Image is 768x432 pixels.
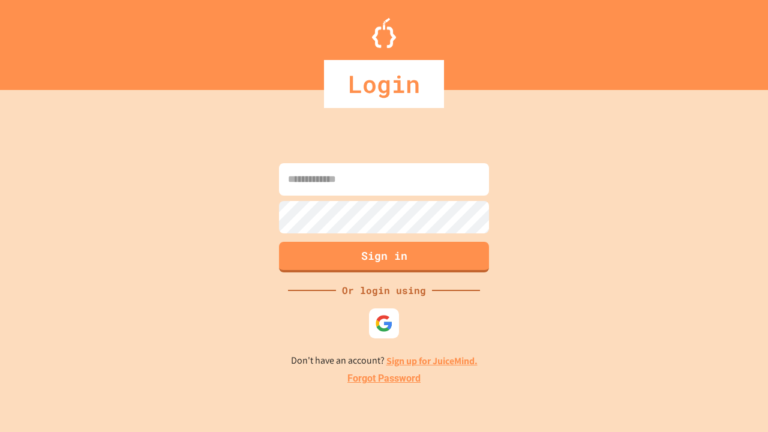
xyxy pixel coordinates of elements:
[372,18,396,48] img: Logo.svg
[375,314,393,332] img: google-icon.svg
[386,355,478,367] a: Sign up for JuiceMind.
[291,353,478,368] p: Don't have an account?
[279,242,489,272] button: Sign in
[324,60,444,108] div: Login
[336,283,432,298] div: Or login using
[347,371,421,386] a: Forgot Password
